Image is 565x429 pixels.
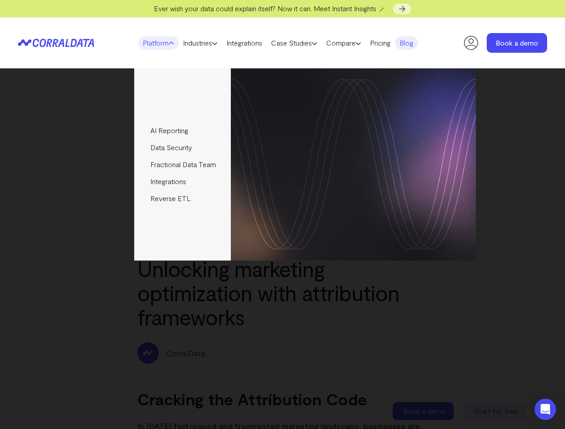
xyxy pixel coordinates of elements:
[267,36,322,50] a: Case Studies
[138,36,178,50] a: Platform
[487,33,547,53] a: Book a demo
[178,36,222,50] a: Industries
[222,36,267,50] a: Integrations
[134,173,230,190] a: Integrations
[134,190,230,207] a: Reverse ETL
[322,36,365,50] a: Compare
[134,122,230,139] a: AI Reporting
[134,139,230,156] a: Data Security
[535,399,556,420] div: Open Intercom Messenger
[134,156,230,173] a: Fractional Data Team
[365,36,395,50] a: Pricing
[154,4,387,13] span: Ever wish your data could explain itself? Now it can. Meet Instant Insights 🪄
[395,36,418,50] a: Blog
